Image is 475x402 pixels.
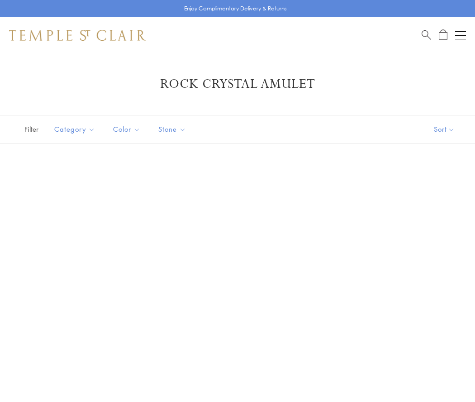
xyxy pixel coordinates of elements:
[106,119,147,139] button: Color
[47,119,102,139] button: Category
[455,30,466,41] button: Open navigation
[439,29,447,41] a: Open Shopping Bag
[50,124,102,135] span: Category
[152,119,193,139] button: Stone
[413,115,475,143] button: Show sort by
[9,30,146,41] img: Temple St. Clair
[422,29,431,41] a: Search
[23,76,452,92] h1: Rock Crystal Amulet
[154,124,193,135] span: Stone
[109,124,147,135] span: Color
[184,4,287,13] p: Enjoy Complimentary Delivery & Returns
